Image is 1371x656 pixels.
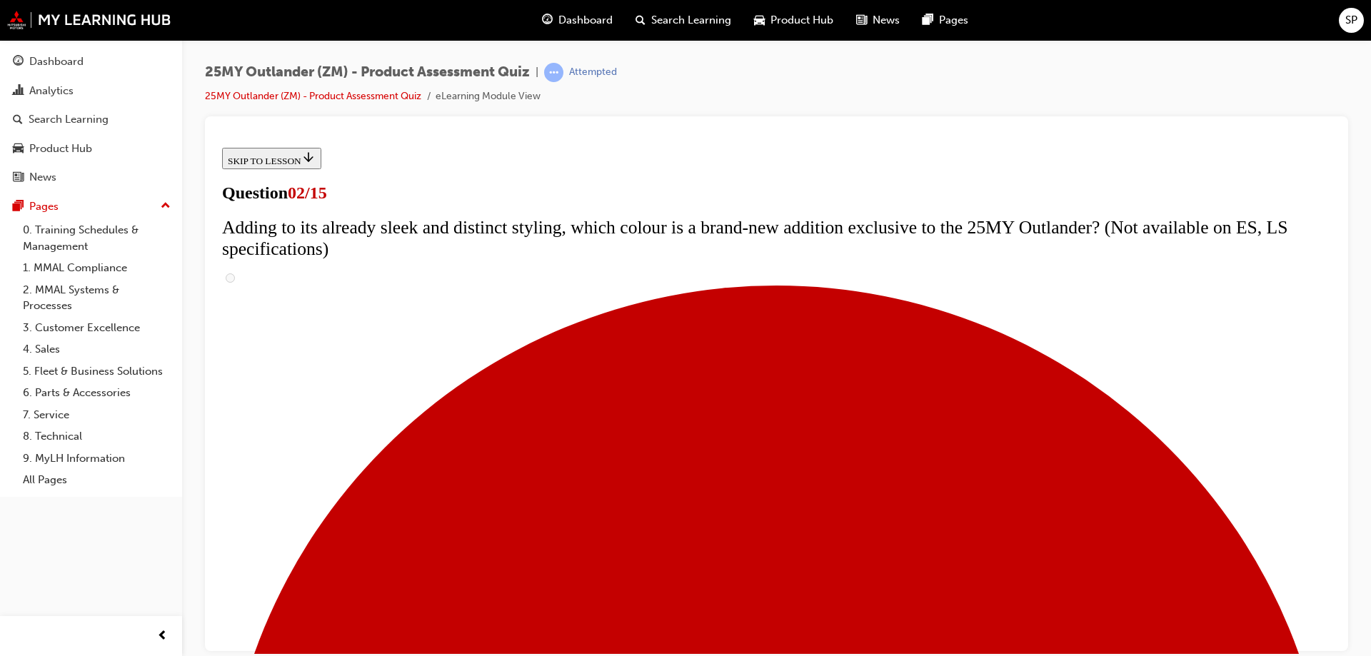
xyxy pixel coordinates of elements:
[754,11,765,29] span: car-icon
[6,46,176,193] button: DashboardAnalyticsSearch LearningProduct HubNews
[1339,8,1364,33] button: SP
[624,6,743,35] a: search-iconSearch Learning
[205,64,530,81] span: 25MY Outlander (ZM) - Product Assessment Quiz
[13,113,23,126] span: search-icon
[13,143,24,156] span: car-icon
[6,136,176,162] a: Product Hub
[6,6,105,27] button: SKIP TO LESSON
[558,12,613,29] span: Dashboard
[11,14,99,24] span: SKIP TO LESSON
[17,360,176,383] a: 5. Fleet & Business Solutions
[636,11,646,29] span: search-icon
[1345,12,1357,29] span: SP
[29,54,84,70] div: Dashboard
[13,56,24,69] span: guage-icon
[29,111,109,128] div: Search Learning
[436,89,541,105] li: eLearning Module View
[6,106,176,133] a: Search Learning
[569,66,617,79] div: Attempted
[6,193,176,220] button: Pages
[17,382,176,404] a: 6. Parts & Accessories
[157,627,168,645] span: prev-icon
[873,12,900,29] span: News
[205,90,421,102] a: 25MY Outlander (ZM) - Product Assessment Quiz
[17,317,176,339] a: 3. Customer Excellence
[536,64,538,81] span: |
[845,6,911,35] a: news-iconNews
[531,6,624,35] a: guage-iconDashboard
[939,12,968,29] span: Pages
[651,12,731,29] span: Search Learning
[7,11,171,29] img: mmal
[6,164,176,191] a: News
[29,141,92,157] div: Product Hub
[6,78,176,104] a: Analytics
[17,404,176,426] a: 7. Service
[29,169,56,186] div: News
[29,83,74,99] div: Analytics
[13,85,24,98] span: chart-icon
[17,338,176,360] a: 4. Sales
[911,6,980,35] a: pages-iconPages
[17,279,176,317] a: 2. MMAL Systems & Processes
[17,257,176,279] a: 1. MMAL Compliance
[17,469,176,491] a: All Pages
[856,11,867,29] span: news-icon
[544,63,563,82] span: learningRecordVerb_ATTEMPT-icon
[923,11,933,29] span: pages-icon
[743,6,845,35] a: car-iconProduct Hub
[17,425,176,448] a: 8. Technical
[770,12,833,29] span: Product Hub
[13,201,24,213] span: pages-icon
[17,448,176,470] a: 9. MyLH Information
[161,197,171,216] span: up-icon
[6,49,176,75] a: Dashboard
[29,198,59,215] div: Pages
[13,171,24,184] span: news-icon
[542,11,553,29] span: guage-icon
[17,219,176,257] a: 0. Training Schedules & Management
